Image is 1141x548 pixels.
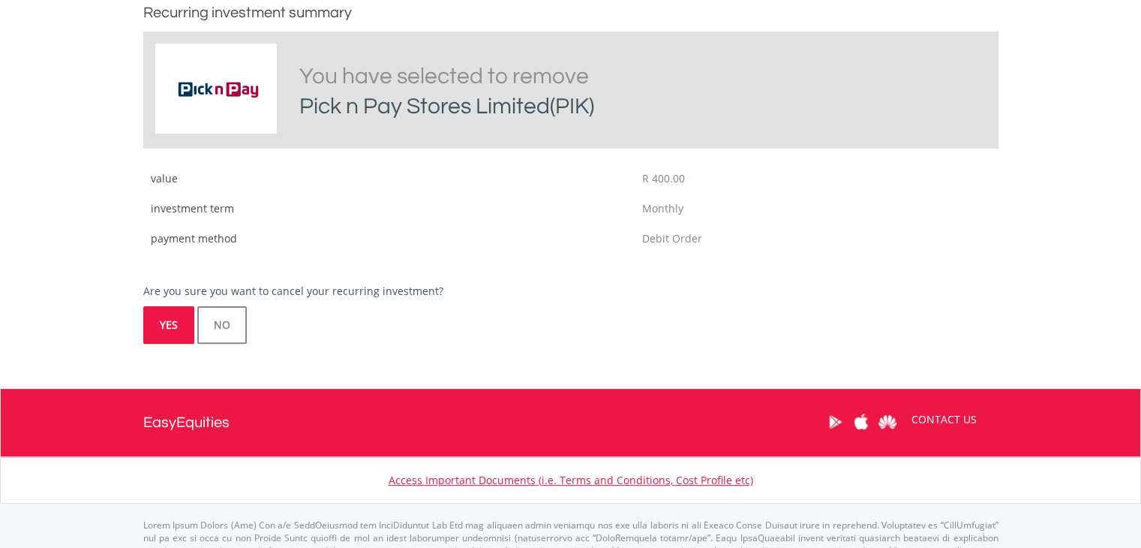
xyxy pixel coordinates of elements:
[299,95,594,118] span: Pick n Pay Stores Limited(PIK)
[634,194,998,224] td: Monthly
[197,306,247,344] a: NO
[143,2,998,24] h2: Recurring investment summary
[143,164,635,194] td: Value
[389,473,753,487] a: Access Important Documents (i.e. Terms and Conditions, Cost Profile etc)
[143,389,230,456] a: EasyEquities
[822,399,848,445] a: Google Play
[634,224,998,254] td: Debit Order
[143,284,443,298] span: Are you sure you want to cancel your recurring investment?
[901,399,987,441] a: CONTACT US
[143,306,194,344] button: YES
[299,62,771,122] h2: You have selected to remove
[143,194,635,224] td: Investment term
[163,54,275,125] img: EQU.ZA.PIK.png
[143,224,635,254] td: Payment method
[848,399,875,445] a: Apple
[875,399,901,445] a: Huawei
[641,171,684,185] span: R 400.00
